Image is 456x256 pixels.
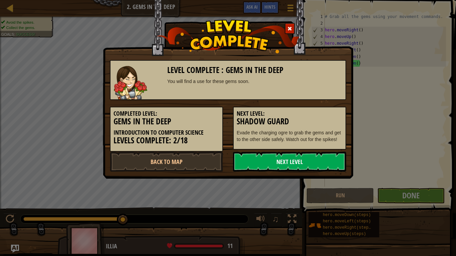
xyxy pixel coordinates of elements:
h3: Level Complete : Gems in the Deep [167,66,343,75]
h5: Introduction to Computer Science [113,129,219,136]
h3: Shadow Guard [237,117,343,126]
a: Back to Map [110,152,223,172]
div: You will find a use for these gems soon. [167,78,343,85]
a: Next Level [233,152,346,172]
h3: Levels Complete: 2/18 [113,136,219,145]
h5: Next Level: [237,110,343,117]
p: Evade the charging ogre to grab the gems and get to the other side safely. Watch out for the spikes! [237,129,343,143]
h5: Completed Level: [113,110,219,117]
h3: Gems in the Deep [113,117,219,126]
img: level_complete.png [157,20,300,53]
img: guardian.png [114,66,147,99]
